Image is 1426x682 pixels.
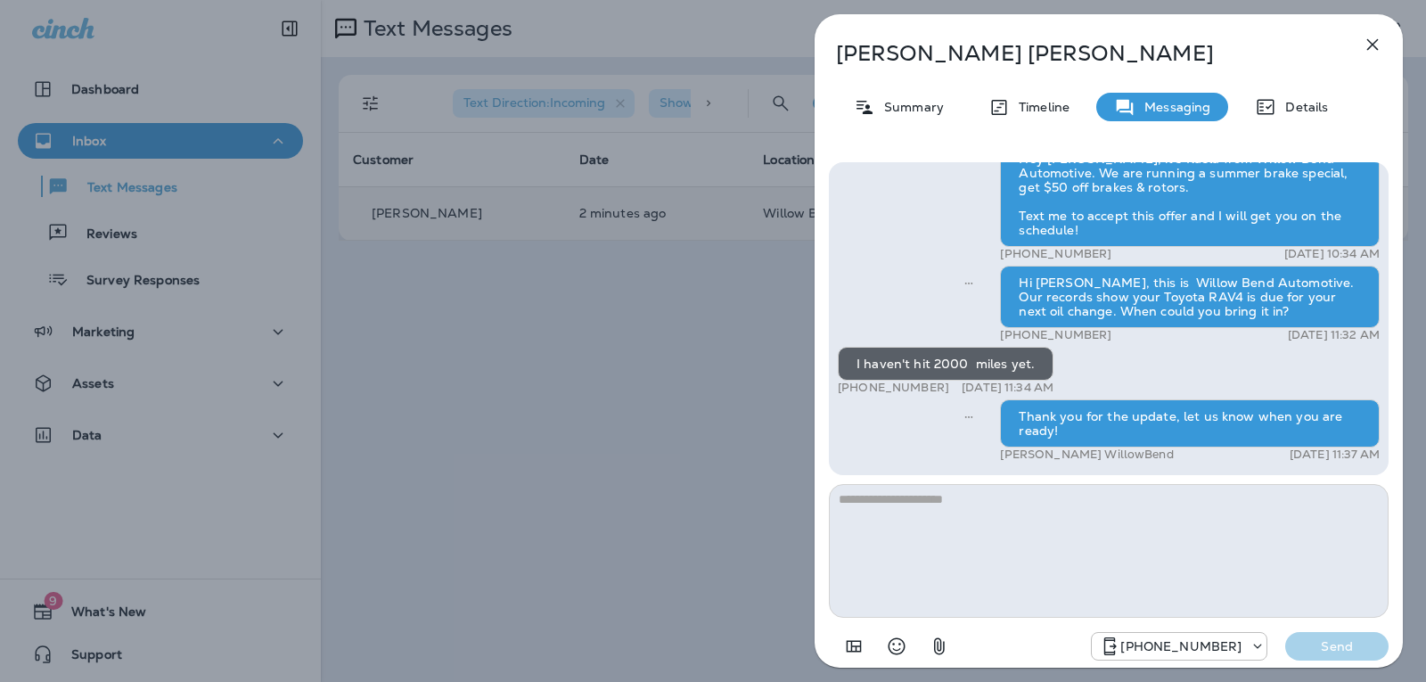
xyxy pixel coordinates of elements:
[1000,448,1173,462] p: [PERSON_NAME] WillowBend
[838,381,949,395] p: [PHONE_NUMBER]
[1276,100,1328,114] p: Details
[1288,328,1380,342] p: [DATE] 11:32 AM
[836,629,872,664] button: Add in a premade template
[1000,399,1380,448] div: Thank you for the update, let us know when you are ready!
[1000,247,1111,261] p: [PHONE_NUMBER]
[964,274,973,290] span: Sent
[875,100,944,114] p: Summary
[1010,100,1069,114] p: Timeline
[1290,448,1380,462] p: [DATE] 11:37 AM
[962,381,1053,395] p: [DATE] 11:34 AM
[1120,639,1242,653] p: [PHONE_NUMBER]
[1000,142,1380,247] div: Hey [PERSON_NAME], it’s Kaela from Willow Bend Automotive. We are running a summer brake special,...
[964,407,973,423] span: Sent
[1135,100,1210,114] p: Messaging
[1284,247,1380,261] p: [DATE] 10:34 AM
[1000,266,1380,328] div: Hi [PERSON_NAME], this is Willow Bend Automotive. Our records show your Toyota RAV4 is due for yo...
[879,629,914,664] button: Select an emoji
[1092,636,1266,657] div: +1 (813) 497-4455
[836,41,1323,66] p: [PERSON_NAME] [PERSON_NAME]
[838,347,1053,381] div: I haven't hit 2000 miles yet.
[1000,328,1111,342] p: [PHONE_NUMBER]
